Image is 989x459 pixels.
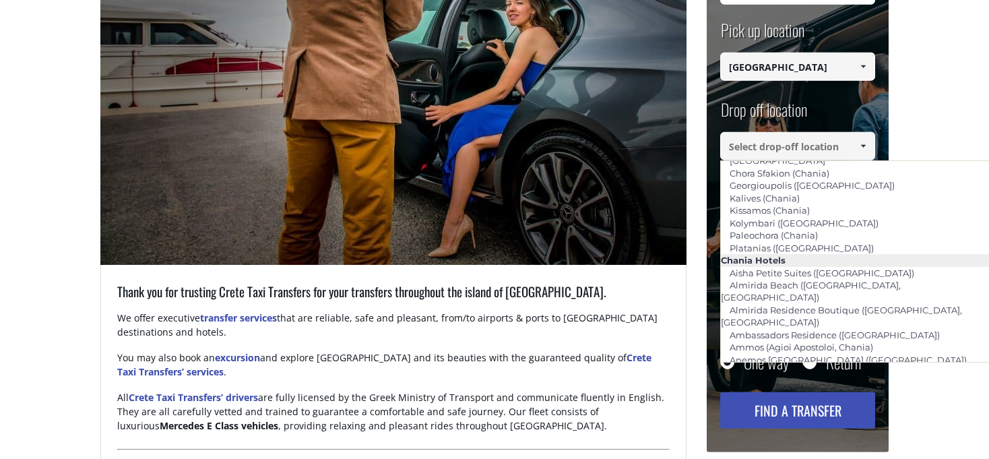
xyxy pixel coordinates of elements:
a: Almirida Beach ([GEOGRAPHIC_DATA], [GEOGRAPHIC_DATA]) [721,276,901,307]
li: Chania Hotels [721,254,989,266]
a: Crete Taxi Transfers’ drivers [129,391,258,404]
a: Kolymbari ([GEOGRAPHIC_DATA]) [721,214,887,233]
h3: Thank you for trusting Crete Taxi Transfers for your transfers throughout the island of [GEOGRAPH... [117,282,670,311]
a: Show All Items [852,132,874,160]
a: Ambassadors Residence ([GEOGRAPHIC_DATA]) [721,326,949,344]
p: All are fully licensed by the Greek Ministry of Transport and communicate fluently in English. Th... [117,390,670,444]
input: Select drop-off location [720,132,875,160]
a: Anemos [GEOGRAPHIC_DATA] ([GEOGRAPHIC_DATA]) [721,350,976,369]
a: Show All Items [852,53,874,81]
label: Return [826,355,861,369]
a: Chora Sfakion (Chania) [721,164,838,183]
a: Platanias ([GEOGRAPHIC_DATA]) [721,239,883,257]
a: Almirida Residence Boutique ([GEOGRAPHIC_DATA], [GEOGRAPHIC_DATA]) [721,301,962,332]
label: Drop off location [720,98,807,132]
strong: Mercedes E Class vehicles [160,419,278,432]
input: Select pickup location [720,53,875,81]
a: Crete Taxi Transfers’ services [117,351,651,378]
a: Kissamos (Chania) [721,201,819,220]
a: Aisha Petite Suites ([GEOGRAPHIC_DATA]) [721,264,923,282]
button: Find a transfer [720,392,875,429]
a: Kalives (Chania) [721,189,808,208]
p: We offer executive that are reliable, safe and pleasant, from/to airports & ports to [GEOGRAPHIC_... [117,311,670,350]
p: You may also book an and explore [GEOGRAPHIC_DATA] and its beauties with the guaranteed quality of . [117,350,670,390]
label: Pick up location [720,18,804,53]
a: Paleochora (Chania) [721,226,827,245]
a: [GEOGRAPHIC_DATA] [721,151,834,170]
a: Ammos (Agioi Apostoloi, Chania) [721,338,882,357]
a: Georgioupolis ([GEOGRAPHIC_DATA]) [721,176,903,195]
label: One way [744,355,789,369]
a: excursion [215,351,260,364]
a: transfer services [200,311,277,324]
